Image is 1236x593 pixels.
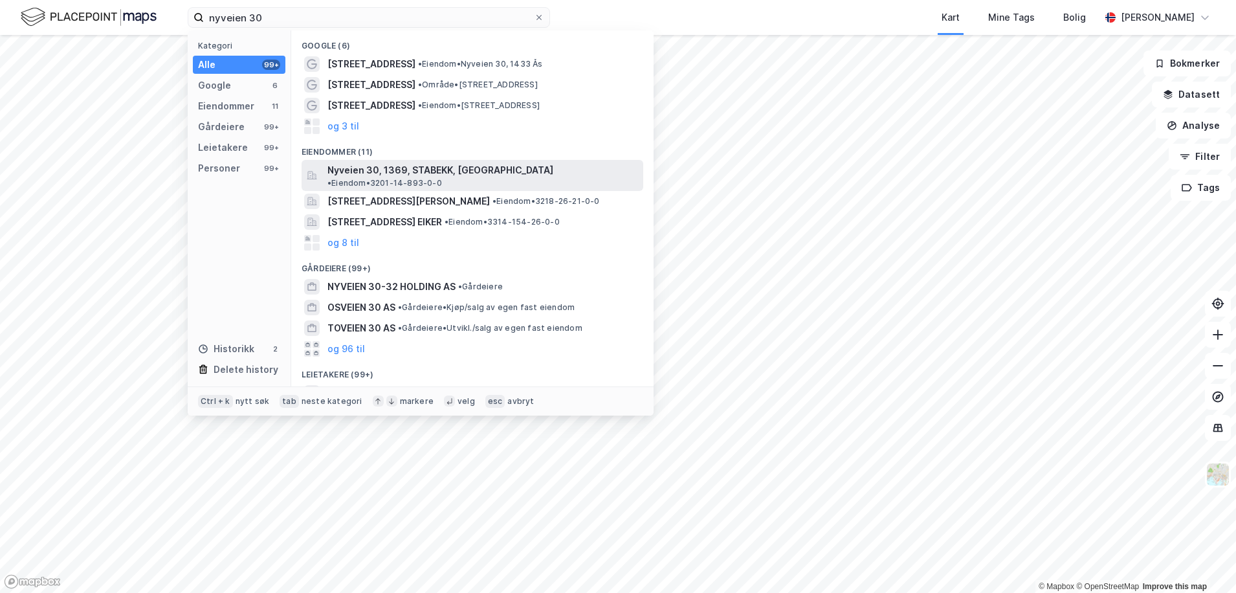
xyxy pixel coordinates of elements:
[485,395,505,408] div: esc
[418,59,422,69] span: •
[398,323,582,333] span: Gårdeiere • Utvikl./salg av egen fast eiendom
[1171,175,1231,201] button: Tags
[198,140,248,155] div: Leietakere
[327,77,415,93] span: [STREET_ADDRESS]
[445,217,448,227] span: •
[198,341,254,357] div: Historikk
[1143,50,1231,76] button: Bokmerker
[942,10,960,25] div: Kart
[204,8,534,27] input: Søk på adresse, matrikkel, gårdeiere, leietakere eller personer
[988,10,1035,25] div: Mine Tags
[291,137,654,160] div: Eiendommer (11)
[418,100,422,110] span: •
[280,395,299,408] div: tab
[198,41,285,50] div: Kategori
[1171,531,1236,593] iframe: Chat Widget
[236,396,270,407] div: nytt søk
[458,282,503,292] span: Gårdeiere
[418,80,538,90] span: Område • [STREET_ADDRESS]
[1121,10,1195,25] div: [PERSON_NAME]
[327,341,365,357] button: og 96 til
[198,395,233,408] div: Ctrl + k
[1143,582,1207,591] a: Improve this map
[507,396,534,407] div: avbryt
[418,59,543,69] span: Eiendom • Nyveien 30, 1433 Ås
[327,235,359,251] button: og 8 til
[327,178,331,188] span: •
[198,161,240,176] div: Personer
[327,385,456,401] span: NYVEIEN 30-32 HOLDING AS
[302,396,362,407] div: neste kategori
[1063,10,1086,25] div: Bolig
[327,178,442,188] span: Eiendom • 3201-14-893-0-0
[262,142,280,153] div: 99+
[327,279,456,295] span: NYVEIEN 30-32 HOLDING AS
[327,194,490,209] span: [STREET_ADDRESS][PERSON_NAME]
[270,80,280,91] div: 6
[458,282,462,291] span: •
[327,320,395,336] span: TOVEIEN 30 AS
[398,302,575,313] span: Gårdeiere • Kjøp/salg av egen fast eiendom
[198,57,215,73] div: Alle
[1152,82,1231,107] button: Datasett
[21,6,157,28] img: logo.f888ab2527a4732fd821a326f86c7f29.svg
[270,344,280,354] div: 2
[398,323,402,333] span: •
[1039,582,1074,591] a: Mapbox
[400,396,434,407] div: markere
[418,80,422,89] span: •
[198,98,254,114] div: Eiendommer
[327,300,395,315] span: OSVEIEN 30 AS
[492,196,496,206] span: •
[270,101,280,111] div: 11
[1076,582,1139,591] a: OpenStreetMap
[445,217,560,227] span: Eiendom • 3314-154-26-0-0
[262,122,280,132] div: 99+
[4,574,61,589] a: Mapbox homepage
[327,162,553,178] span: Nyveien 30, 1369, STABEKK, [GEOGRAPHIC_DATA]
[291,359,654,383] div: Leietakere (99+)
[1156,113,1231,139] button: Analyse
[327,214,442,230] span: [STREET_ADDRESS] EIKER
[418,100,540,111] span: Eiendom • [STREET_ADDRESS]
[262,60,280,70] div: 99+
[291,30,654,54] div: Google (6)
[1206,462,1230,487] img: Z
[198,78,231,93] div: Google
[327,56,415,72] span: [STREET_ADDRESS]
[398,302,402,312] span: •
[291,253,654,276] div: Gårdeiere (99+)
[214,362,278,377] div: Delete history
[1169,144,1231,170] button: Filter
[458,396,475,407] div: velg
[262,163,280,173] div: 99+
[198,119,245,135] div: Gårdeiere
[327,98,415,113] span: [STREET_ADDRESS]
[327,118,359,134] button: og 3 til
[492,196,600,207] span: Eiendom • 3218-26-21-0-0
